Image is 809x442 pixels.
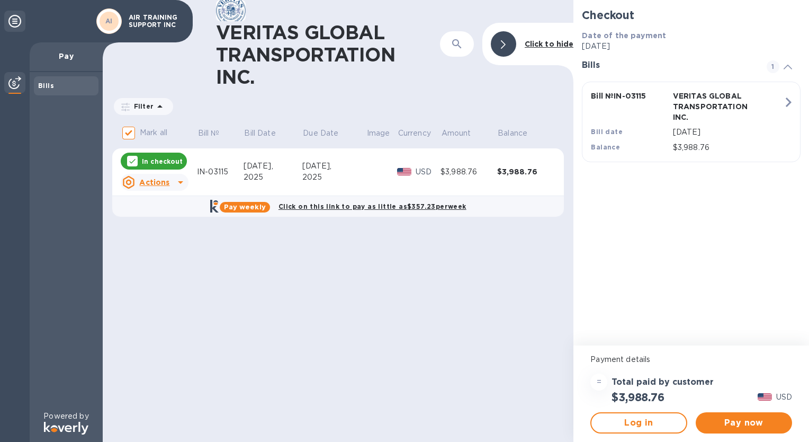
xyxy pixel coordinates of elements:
img: Logo [44,422,88,435]
p: AIR TRAINING SUPPORT INC [129,14,182,29]
div: = [590,374,607,391]
b: Click on this link to pay as little as $357.23 per week [278,202,466,210]
p: Powered by [43,411,88,422]
b: AI [105,17,113,25]
b: Click to hide [525,40,574,48]
h1: VERITAS GLOBAL TRANSPORTATION INC. [216,21,422,88]
p: [DATE] [582,41,801,52]
h2: Checkout [582,8,801,22]
div: [DATE], [302,161,366,172]
p: Payment details [590,354,792,365]
h3: Bills [582,60,754,70]
h2: $3,988.76 [612,391,664,404]
div: $3,988.76 [441,166,497,178]
p: VERITAS GLOBAL TRANSPORTATION INC. [673,91,750,122]
u: Actions [139,178,169,187]
span: Bill № [198,128,233,139]
div: 2025 [244,172,302,183]
p: USD [776,392,792,403]
h3: Total paid by customer [612,377,714,387]
b: Bill date [591,128,623,136]
p: Pay [38,51,94,61]
p: Due Date [303,128,338,139]
span: Bill Date [244,128,289,139]
button: Bill №IN-03115VERITAS GLOBAL TRANSPORTATION INC.Bill date[DATE]Balance$3,988.76 [582,82,801,162]
span: Amount [442,128,485,139]
p: Bill № IN-03115 [591,91,668,101]
p: In checkout [142,157,183,166]
span: 1 [767,60,779,73]
img: USD [758,393,772,401]
b: Date of the payment [582,31,666,40]
b: Pay weekly [224,203,266,211]
p: Bill № [198,128,220,139]
div: $3,988.76 [497,166,554,177]
span: Log in [600,417,677,429]
div: [DATE], [244,161,302,172]
button: Log in [590,412,687,434]
p: Bill Date [244,128,275,139]
div: 2025 [302,172,366,183]
p: $3,988.76 [673,142,783,153]
button: Pay now [696,412,792,434]
p: Currency [398,128,431,139]
p: Amount [442,128,471,139]
b: Bills [38,82,54,90]
div: IN-03115 [197,166,244,178]
p: Image [367,128,390,139]
span: Due Date [303,128,352,139]
span: Balance [498,128,541,139]
img: USD [397,168,411,175]
p: Filter [130,102,154,111]
p: Balance [498,128,527,139]
span: Pay now [704,417,784,429]
b: Balance [591,143,620,151]
p: Mark all [140,127,167,138]
p: [DATE] [673,127,783,138]
p: USD [416,166,441,178]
